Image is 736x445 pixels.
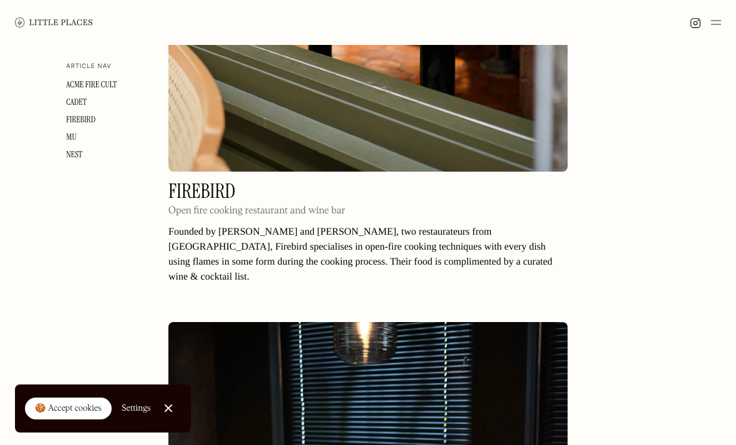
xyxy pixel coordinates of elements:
a: Cadet [66,97,87,108]
a: Nest [66,149,82,160]
div: 🍪 Accept cookies [35,403,102,415]
a: 🍪 Accept cookies [25,398,112,420]
a: Close Cookie Popup [156,396,181,421]
a: Settings [122,394,151,423]
div: Article nav [66,62,112,71]
p: Founded by [PERSON_NAME] and [PERSON_NAME], two restaurateurs from [GEOGRAPHIC_DATA], Firebird sp... [168,225,568,285]
p: Open fire cooking restaurant and wine bar [168,203,346,218]
h2: Firebird [168,182,346,201]
a: FirebirdOpen fire cooking restaurant and wine bar [168,182,346,225]
a: Acme Fire Cult [66,79,117,90]
a: mu [66,132,77,143]
div: Settings [122,404,151,413]
a: Firebird [66,114,95,125]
